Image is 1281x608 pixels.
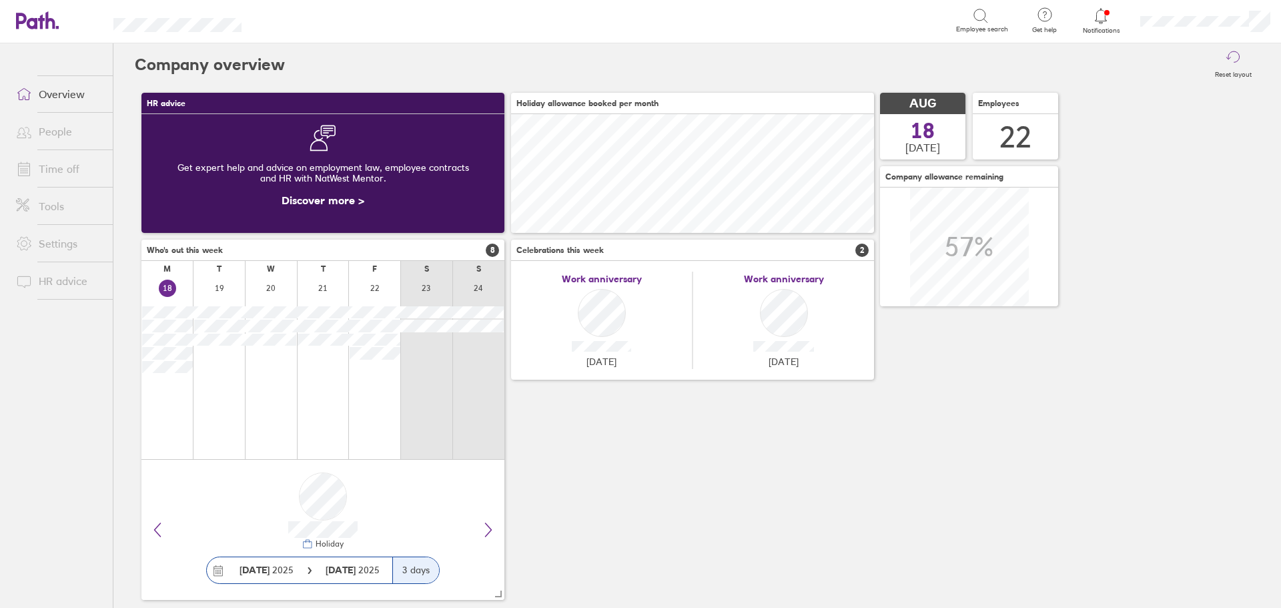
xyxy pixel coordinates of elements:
div: F [372,264,377,274]
a: Settings [5,230,113,257]
div: S [424,264,429,274]
span: 2 [855,244,869,257]
div: 3 days [392,557,439,583]
span: Holiday allowance booked per month [516,99,659,108]
span: [DATE] [586,356,616,367]
div: 22 [999,120,1031,154]
div: T [321,264,326,274]
span: 2025 [240,565,294,575]
strong: [DATE] [240,564,270,576]
a: People [5,118,113,145]
span: Celebrations this week [516,246,604,255]
span: Work anniversary [744,274,824,284]
span: Company allowance remaining [885,172,1003,182]
a: Overview [5,81,113,107]
a: Tools [5,193,113,220]
div: Holiday [313,539,344,549]
span: Work anniversary [562,274,642,284]
span: [DATE] [769,356,799,367]
span: 2025 [326,565,380,575]
span: Who's out this week [147,246,223,255]
div: Search [278,14,312,26]
div: M [163,264,171,274]
button: Reset layout [1207,43,1260,86]
span: AUG [909,97,936,111]
span: HR advice [147,99,185,108]
strong: [DATE] [326,564,358,576]
div: Get expert help and advice on employment law, employee contracts and HR with NatWest Mentor. [152,151,494,194]
div: T [217,264,222,274]
a: Notifications [1080,7,1123,35]
a: Discover more > [282,194,364,207]
div: W [267,264,275,274]
div: S [476,264,481,274]
h2: Company overview [135,43,285,86]
span: Notifications [1080,27,1123,35]
span: [DATE] [905,141,940,154]
span: Employee search [956,25,1008,33]
a: Time off [5,156,113,182]
a: HR advice [5,268,113,294]
span: Employees [978,99,1019,108]
span: 18 [911,120,935,141]
span: Get help [1023,26,1066,34]
span: 8 [486,244,499,257]
label: Reset layout [1207,67,1260,79]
